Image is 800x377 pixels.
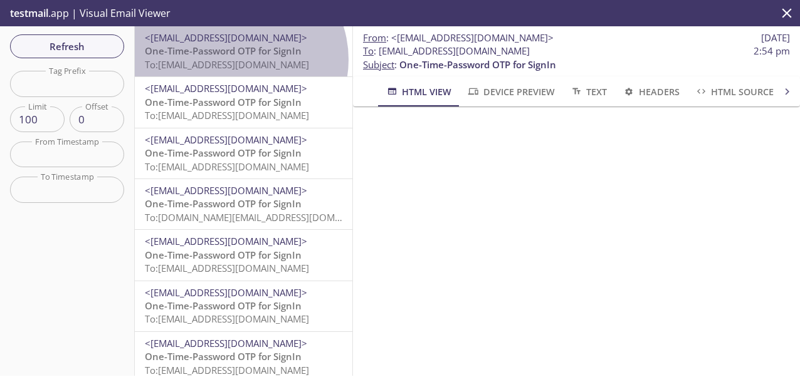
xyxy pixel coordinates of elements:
[695,84,774,100] span: HTML Source
[363,31,386,44] span: From
[754,44,790,58] span: 2:54 pm
[145,364,309,376] span: To: [EMAIL_ADDRESS][DOMAIN_NAME]
[145,133,307,146] span: <[EMAIL_ADDRESS][DOMAIN_NAME]>
[363,31,554,44] span: :
[363,58,394,71] span: Subject
[391,31,554,44] span: <[EMAIL_ADDRESS][DOMAIN_NAME]>
[399,58,556,71] span: One-Time-Password OTP for SignIn
[135,281,352,331] div: <[EMAIL_ADDRESS][DOMAIN_NAME]>One-Time-Password OTP for SignInTo:[EMAIL_ADDRESS][DOMAIN_NAME]
[145,286,307,299] span: <[EMAIL_ADDRESS][DOMAIN_NAME]>
[135,128,352,178] div: <[EMAIL_ADDRESS][DOMAIN_NAME]>One-Time-Password OTP for SignInTo:[EMAIL_ADDRESS][DOMAIN_NAME]
[20,38,114,54] span: Refresh
[145,31,307,44] span: <[EMAIL_ADDRESS][DOMAIN_NAME]>
[145,262,309,274] span: To: [EMAIL_ADDRESS][DOMAIN_NAME]
[145,350,302,363] span: One-Time-Password OTP for SignIn
[363,44,374,57] span: To
[135,26,352,76] div: <[EMAIL_ADDRESS][DOMAIN_NAME]>One-Time-Password OTP for SignInTo:[EMAIL_ADDRESS][DOMAIN_NAME]
[10,34,124,58] button: Refresh
[363,44,530,58] span: : [EMAIL_ADDRESS][DOMAIN_NAME]
[622,84,679,100] span: Headers
[466,84,554,100] span: Device Preview
[10,6,48,20] span: testmail
[145,299,302,312] span: One-Time-Password OTP for SignIn
[761,31,790,44] span: [DATE]
[135,77,352,127] div: <[EMAIL_ADDRESS][DOMAIN_NAME]>One-Time-Password OTP for SignInTo:[EMAIL_ADDRESS][DOMAIN_NAME]
[386,84,451,100] span: HTML View
[145,235,307,247] span: <[EMAIL_ADDRESS][DOMAIN_NAME]>
[145,109,309,121] span: To: [EMAIL_ADDRESS][DOMAIN_NAME]
[145,184,307,197] span: <[EMAIL_ADDRESS][DOMAIN_NAME]>
[145,82,307,95] span: <[EMAIL_ADDRESS][DOMAIN_NAME]>
[145,58,309,71] span: To: [EMAIL_ADDRESS][DOMAIN_NAME]
[145,147,302,159] span: One-Time-Password OTP for SignIn
[570,84,607,100] span: Text
[145,96,302,108] span: One-Time-Password OTP for SignIn
[145,197,302,210] span: One-Time-Password OTP for SignIn
[145,312,309,325] span: To: [EMAIL_ADDRESS][DOMAIN_NAME]
[145,211,383,224] span: To: [DOMAIN_NAME][EMAIL_ADDRESS][DOMAIN_NAME]
[135,179,352,229] div: <[EMAIL_ADDRESS][DOMAIN_NAME]>One-Time-Password OTP for SignInTo:[DOMAIN_NAME][EMAIL_ADDRESS][DOM...
[363,44,790,71] p: :
[145,337,307,349] span: <[EMAIL_ADDRESS][DOMAIN_NAME]>
[135,230,352,280] div: <[EMAIL_ADDRESS][DOMAIN_NAME]>One-Time-Password OTP for SignInTo:[EMAIL_ADDRESS][DOMAIN_NAME]
[145,249,302,261] span: One-Time-Password OTP for SignIn
[145,44,302,57] span: One-Time-Password OTP for SignIn
[145,160,309,173] span: To: [EMAIL_ADDRESS][DOMAIN_NAME]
